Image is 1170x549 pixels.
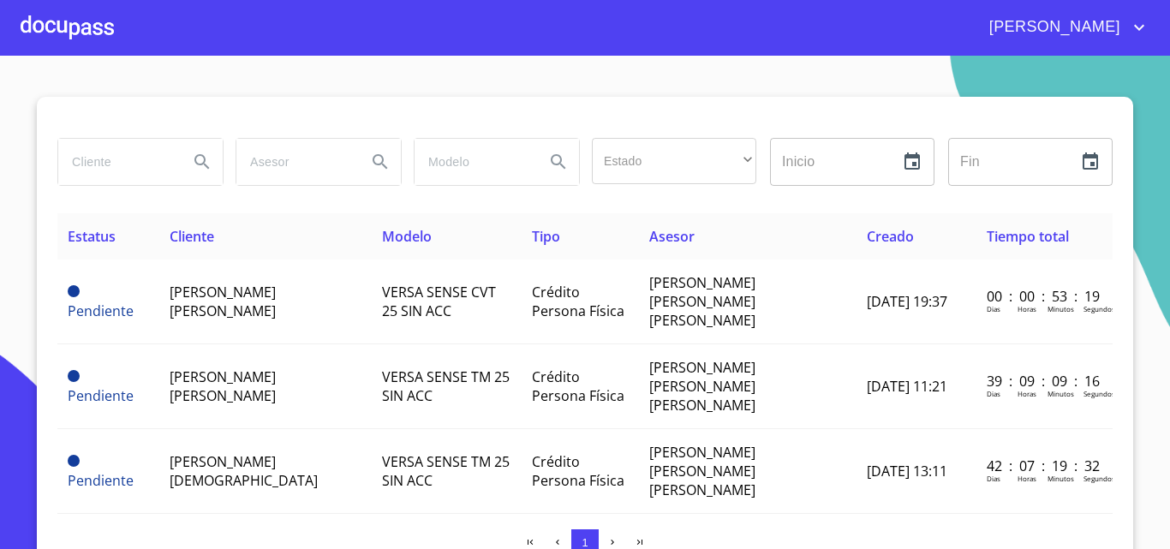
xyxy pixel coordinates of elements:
span: Pendiente [68,455,80,467]
button: Search [182,141,223,182]
button: Search [538,141,579,182]
span: [PERSON_NAME] [PERSON_NAME] [170,283,276,320]
span: Crédito Persona Física [532,452,624,490]
div: ​ [592,138,756,184]
span: Asesor [649,227,695,246]
button: Search [360,141,401,182]
span: Estatus [68,227,116,246]
span: Tipo [532,227,560,246]
p: 00 : 00 : 53 : 19 [987,287,1102,306]
p: 39 : 09 : 09 : 16 [987,372,1102,391]
span: Pendiente [68,285,80,297]
span: Modelo [382,227,432,246]
span: Crédito Persona Física [532,367,624,405]
p: 42 : 07 : 19 : 32 [987,457,1102,475]
span: VERSA SENSE CVT 25 SIN ACC [382,283,496,320]
span: [PERSON_NAME] [976,14,1129,41]
input: search [58,139,175,185]
p: Dias [987,304,1000,313]
span: [PERSON_NAME] [PERSON_NAME] [PERSON_NAME] [649,273,755,330]
input: search [236,139,353,185]
span: Pendiente [68,471,134,490]
p: Dias [987,389,1000,398]
p: Segundos [1083,304,1115,313]
span: VERSA SENSE TM 25 SIN ACC [382,452,510,490]
p: Horas [1018,304,1036,313]
input: search [415,139,531,185]
span: Pendiente [68,301,134,320]
p: Dias [987,474,1000,483]
span: VERSA SENSE TM 25 SIN ACC [382,367,510,405]
span: Creado [867,227,914,246]
p: Horas [1018,389,1036,398]
span: Cliente [170,227,214,246]
span: Pendiente [68,370,80,382]
span: [DATE] 13:11 [867,462,947,480]
span: [PERSON_NAME] [PERSON_NAME] [PERSON_NAME] [649,443,755,499]
p: Segundos [1083,474,1115,483]
span: [DATE] 11:21 [867,377,947,396]
p: Horas [1018,474,1036,483]
p: Minutos [1048,389,1074,398]
span: Tiempo total [987,227,1069,246]
p: Minutos [1048,304,1074,313]
span: 1 [582,536,588,549]
span: Crédito Persona Física [532,283,624,320]
span: [PERSON_NAME][DEMOGRAPHIC_DATA] [170,452,318,490]
span: [PERSON_NAME] [PERSON_NAME] [170,367,276,405]
button: account of current user [976,14,1149,41]
span: [DATE] 19:37 [867,292,947,311]
p: Minutos [1048,474,1074,483]
p: Segundos [1083,389,1115,398]
span: Pendiente [68,386,134,405]
span: [PERSON_NAME] [PERSON_NAME] [PERSON_NAME] [649,358,755,415]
